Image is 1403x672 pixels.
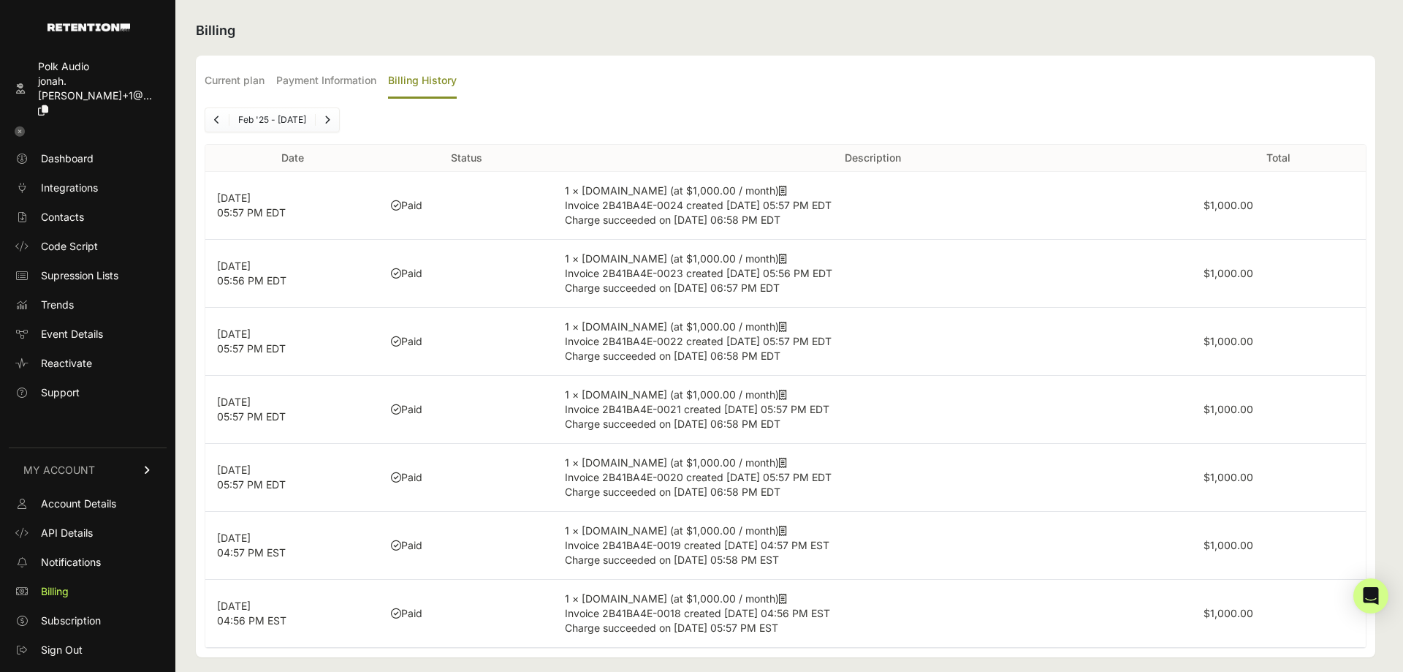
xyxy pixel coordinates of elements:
label: $1,000.00 [1204,403,1253,415]
span: Reactivate [41,356,92,371]
td: 1 × [DOMAIN_NAME] (at $1,000.00 / month) [553,240,1191,308]
span: Billing [41,584,69,599]
a: Supression Lists [9,264,167,287]
td: Paid [379,308,553,376]
span: Charge succeeded on [DATE] 06:58 PM EDT [565,486,780,498]
span: Supression Lists [41,268,118,283]
span: Subscription [41,614,101,628]
span: Invoice 2B41BA4E-0024 created [DATE] 05:57 PM EDT [565,199,832,211]
a: Polk Audio jonah.[PERSON_NAME]+1@... [9,55,167,122]
p: [DATE] 05:56 PM EDT [217,259,368,288]
td: 1 × [DOMAIN_NAME] (at $1,000.00 / month) [553,172,1191,240]
label: Current plan [205,64,265,99]
span: Charge succeeded on [DATE] 06:58 PM EDT [565,418,780,430]
span: Invoice 2B41BA4E-0018 created [DATE] 04:56 PM EST [565,607,830,619]
h2: Billing [196,20,1375,41]
label: $1,000.00 [1204,539,1253,551]
div: Polk Audio [38,59,161,74]
th: Date [205,145,379,172]
p: [DATE] 04:57 PM EST [217,531,368,560]
th: Total [1192,145,1366,172]
td: 1 × [DOMAIN_NAME] (at $1,000.00 / month) [553,376,1191,444]
label: $1,000.00 [1204,471,1253,483]
td: 1 × [DOMAIN_NAME] (at $1,000.00 / month) [553,308,1191,376]
a: MY ACCOUNT [9,448,167,492]
span: Code Script [41,239,98,254]
a: Contacts [9,205,167,229]
span: Sign Out [41,643,83,657]
p: [DATE] 05:57 PM EDT [217,395,368,424]
a: Reactivate [9,352,167,375]
a: Event Details [9,322,167,346]
th: Status [379,145,553,172]
a: Trends [9,293,167,317]
a: Dashboard [9,147,167,170]
label: $1,000.00 [1204,267,1253,279]
span: Invoice 2B41BA4E-0023 created [DATE] 05:56 PM EDT [565,267,832,279]
a: Integrations [9,176,167,200]
span: MY ACCOUNT [23,463,95,477]
label: $1,000.00 [1204,199,1253,211]
img: Retention.com [47,23,130,31]
td: Paid [379,444,553,512]
a: Next [316,108,339,132]
td: 1 × [DOMAIN_NAME] (at $1,000.00 / month) [553,580,1191,648]
div: Open Intercom Messenger [1353,578,1388,614]
span: Event Details [41,327,103,341]
span: Notifications [41,555,101,570]
a: Support [9,381,167,404]
span: Charge succeeded on [DATE] 06:58 PM EDT [565,350,780,362]
a: Subscription [9,609,167,633]
span: Dashboard [41,151,94,166]
a: Billing [9,580,167,603]
span: Charge succeeded on [DATE] 05:57 PM EST [565,622,778,634]
span: Invoice 2B41BA4E-0021 created [DATE] 05:57 PM EDT [565,403,829,415]
label: $1,000.00 [1204,607,1253,619]
a: API Details [9,521,167,545]
span: Charge succeeded on [DATE] 06:58 PM EDT [565,214,780,226]
a: Account Details [9,492,167,516]
label: $1,000.00 [1204,335,1253,347]
td: Paid [379,172,553,240]
td: 1 × [DOMAIN_NAME] (at $1,000.00 / month) [553,444,1191,512]
td: Paid [379,240,553,308]
label: Payment Information [276,64,376,99]
a: Notifications [9,551,167,574]
span: Trends [41,298,74,312]
span: Charge succeeded on [DATE] 06:57 PM EDT [565,282,780,294]
li: Feb '25 - [DATE] [229,114,315,126]
span: API Details [41,526,93,540]
td: Paid [379,376,553,444]
span: Invoice 2B41BA4E-0019 created [DATE] 04:57 PM EST [565,539,829,551]
td: 1 × [DOMAIN_NAME] (at $1,000.00 / month) [553,512,1191,580]
span: Charge succeeded on [DATE] 05:58 PM EST [565,554,779,566]
span: Account Details [41,497,116,511]
span: Support [41,385,80,400]
td: Paid [379,512,553,580]
a: Sign Out [9,638,167,662]
a: Code Script [9,235,167,258]
span: Invoice 2B41BA4E-0022 created [DATE] 05:57 PM EDT [565,335,832,347]
span: Integrations [41,181,98,195]
th: Description [553,145,1191,172]
p: [DATE] 05:57 PM EDT [217,463,368,492]
span: Invoice 2B41BA4E-0020 created [DATE] 05:57 PM EDT [565,471,832,483]
td: Paid [379,580,553,648]
a: Previous [205,108,229,132]
p: [DATE] 05:57 PM EDT [217,191,368,220]
span: jonah.[PERSON_NAME]+1@... [38,75,152,102]
span: Contacts [41,210,84,224]
label: Billing History [388,64,457,99]
p: [DATE] 05:57 PM EDT [217,327,368,356]
p: [DATE] 04:56 PM EST [217,599,368,628]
